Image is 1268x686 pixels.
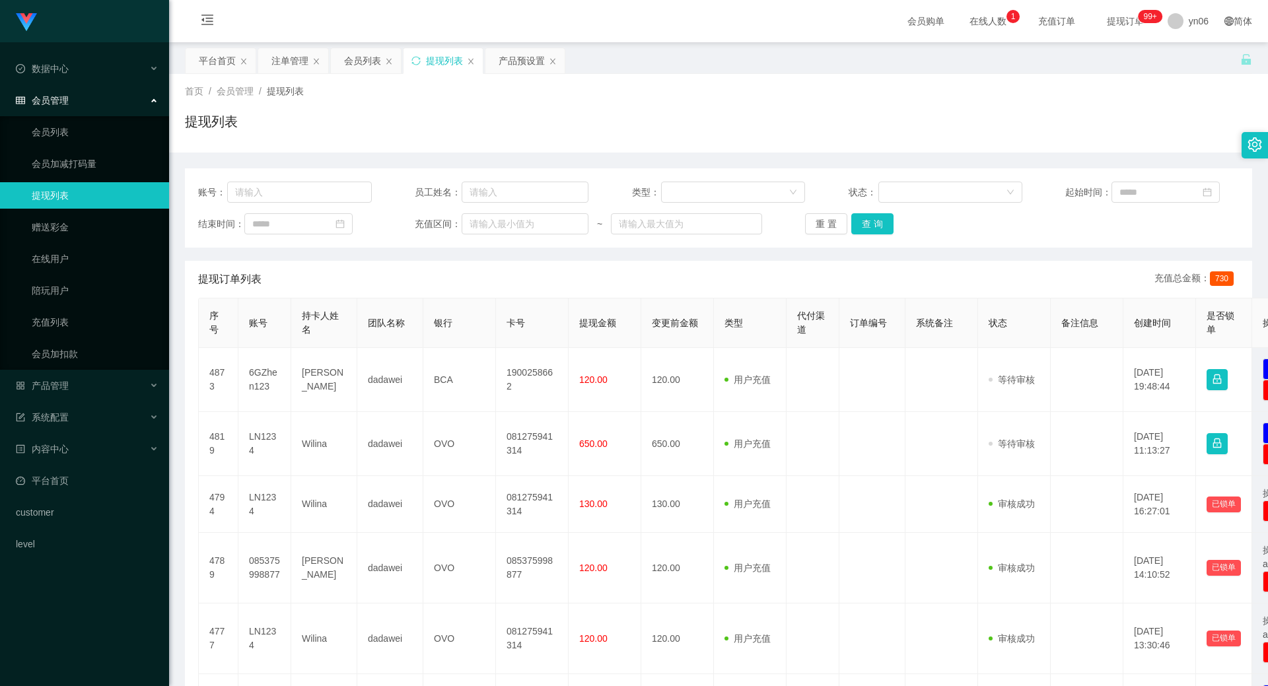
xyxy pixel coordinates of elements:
[16,531,158,557] a: level
[1006,188,1014,197] i: 图标: down
[724,563,771,573] span: 用户充值
[507,318,525,328] span: 卡号
[632,186,662,199] span: 类型：
[16,444,69,454] span: 内容中心
[1203,188,1212,197] i: 图标: calendar
[259,86,262,96] span: /
[850,318,887,328] span: 订单编号
[32,309,158,335] a: 充值列表
[1006,10,1020,23] sup: 1
[652,318,698,328] span: 变更前金额
[496,348,569,412] td: 1900258662
[1010,10,1015,23] p: 1
[385,57,393,65] i: 图标: close
[789,188,797,197] i: 图标: down
[199,603,238,674] td: 4777
[1224,17,1234,26] i: 图标: global
[291,348,357,412] td: [PERSON_NAME]
[641,533,714,603] td: 120.00
[467,57,475,65] i: 图标: close
[312,57,320,65] i: 图标: close
[198,271,262,287] span: 提现订单列表
[1154,271,1239,287] div: 充值总金额：
[198,217,244,231] span: 结束时间：
[423,603,496,674] td: OVO
[238,348,291,412] td: 6GZhen123
[1207,497,1241,512] button: 已锁单
[411,56,421,65] i: 图标: sync
[199,348,238,412] td: 4873
[496,603,569,674] td: 081275941314
[357,412,423,476] td: dadawei
[1248,137,1262,152] i: 图标: setting
[238,412,291,476] td: LN1234
[357,603,423,674] td: dadawei
[16,63,69,74] span: 数据中心
[1207,433,1228,454] button: 图标: lock
[185,86,203,96] span: 首页
[199,412,238,476] td: 4819
[849,186,878,199] span: 状态：
[32,182,158,209] a: 提现列表
[16,381,25,390] i: 图标: appstore-o
[963,17,1013,26] span: 在线人数
[1207,369,1228,390] button: 图标: lock
[16,499,158,526] a: customer
[1207,631,1241,646] button: 已锁单
[724,318,743,328] span: 类型
[32,151,158,177] a: 会员加减打码量
[1032,17,1082,26] span: 充值订单
[16,412,69,423] span: 系统配置
[16,96,25,105] i: 图标: table
[291,412,357,476] td: Wilina
[989,374,1035,385] span: 等待审核
[16,380,69,391] span: 产品管理
[1123,348,1196,412] td: [DATE] 19:48:44
[797,310,825,335] span: 代付渠道
[1123,476,1196,533] td: [DATE] 16:27:01
[579,318,616,328] span: 提现金额
[579,498,608,509] span: 130.00
[291,603,357,674] td: Wilina
[267,86,304,96] span: 提现列表
[989,438,1035,449] span: 等待审核
[423,348,496,412] td: BCA
[185,1,230,43] i: 图标: menu-fold
[588,217,611,231] span: ~
[271,48,308,73] div: 注单管理
[16,95,69,106] span: 会员管理
[16,467,158,494] a: 图标: dashboard平台首页
[1065,186,1111,199] span: 起始时间：
[357,476,423,533] td: dadawei
[302,310,339,335] span: 持卡人姓名
[989,633,1035,644] span: 审核成功
[641,412,714,476] td: 650.00
[916,318,953,328] span: 系统备注
[423,533,496,603] td: OVO
[1138,10,1162,23] sup: 304
[851,213,894,234] button: 查 询
[579,374,608,385] span: 120.00
[549,57,557,65] i: 图标: close
[462,182,588,203] input: 请输入
[32,341,158,367] a: 会员加扣款
[1240,53,1252,65] i: 图标: unlock
[240,57,248,65] i: 图标: close
[1210,271,1234,286] span: 730
[423,412,496,476] td: OVO
[249,318,267,328] span: 账号
[1207,310,1234,335] span: 是否锁单
[989,563,1035,573] span: 审核成功
[32,277,158,304] a: 陪玩用户
[32,214,158,240] a: 赠送彩金
[415,186,461,199] span: 员工姓名：
[462,213,588,234] input: 请输入最小值为
[199,533,238,603] td: 4789
[1123,603,1196,674] td: [DATE] 13:30:46
[16,444,25,454] i: 图标: profile
[1123,533,1196,603] td: [DATE] 14:10:52
[16,64,25,73] i: 图标: check-circle-o
[238,533,291,603] td: 085375998877
[32,119,158,145] a: 会员列表
[238,603,291,674] td: LN1234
